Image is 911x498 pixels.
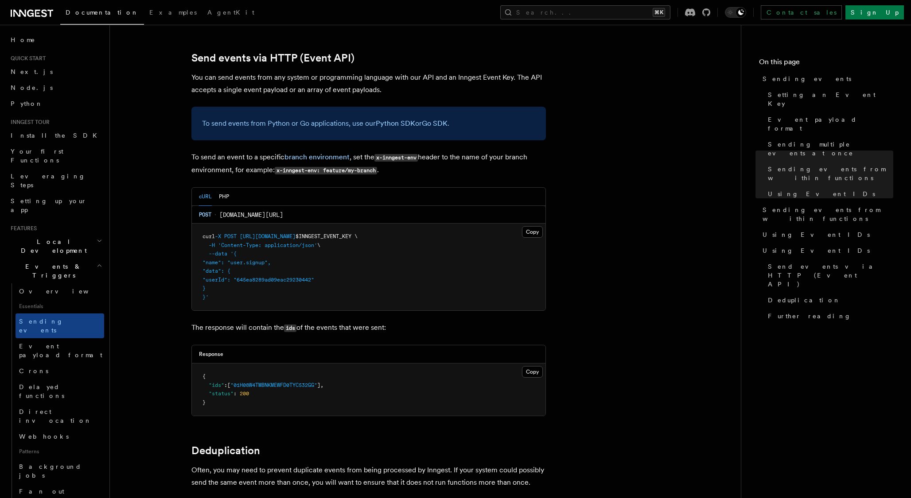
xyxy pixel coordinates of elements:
[227,382,230,388] span: [
[60,3,144,25] a: Documentation
[7,234,104,259] button: Local Development
[202,3,260,24] a: AgentKit
[16,444,104,459] span: Patterns
[11,35,35,44] span: Home
[763,246,870,255] span: Using Event IDs
[11,132,102,139] span: Install the SDK
[144,3,202,24] a: Examples
[218,242,317,248] span: 'Content-Type: application/json'
[19,433,69,440] span: Webhooks
[16,404,104,429] a: Direct invocation
[199,211,211,218] span: POST
[522,226,543,238] button: Copy
[16,338,104,363] a: Event payload format
[764,292,893,308] a: Deduplication
[374,154,418,162] code: x-inngest-env
[215,233,221,239] span: -X
[7,32,104,48] a: Home
[7,127,104,143] a: Install the SDK
[764,87,893,112] a: Setting an Event Key
[199,351,223,358] h3: Response
[284,153,350,161] a: branch environment
[768,189,875,198] span: Using Event IDs
[11,173,86,189] span: Leveraging Steps
[759,57,893,71] h4: On this page
[763,205,893,223] span: Sending events from within functions
[191,151,546,177] p: To send an event to a specific , set the header to the name of your branch environment, for examp...
[19,488,64,495] span: Fan out
[763,74,851,83] span: Sending events
[768,140,893,158] span: Sending multiple events at once
[284,324,296,332] code: ids
[317,242,320,248] span: \
[7,262,97,280] span: Events & Triggers
[199,188,212,206] button: cURL
[759,227,893,243] a: Using Event IDs
[202,373,206,379] span: {
[7,64,104,80] a: Next.js
[16,429,104,444] a: Webhooks
[768,165,893,182] span: Sending events from within functions
[240,233,296,239] span: [URL][DOMAIN_NAME]
[768,90,893,108] span: Setting an Event Key
[202,399,206,405] span: }
[768,312,851,320] span: Further reading
[202,259,271,266] span: "name": "user.signup",
[764,308,893,324] a: Further reading
[764,136,893,161] a: Sending multiple events at once
[11,197,87,213] span: Setting up your app
[764,259,893,292] a: Send events via HTTP (Event API)
[202,277,314,283] span: "userId": "645ea8289ad09eac29230442"
[191,71,546,96] p: You can send events from any system or programming language with our API and an Inngest Event Key...
[202,233,215,239] span: curl
[761,5,842,19] a: Contact sales
[7,96,104,112] a: Python
[16,459,104,483] a: Background jobs
[240,390,249,397] span: 200
[500,5,670,19] button: Search...⌘K
[768,296,841,305] span: Deduplication
[653,8,665,17] kbd: ⌘K
[759,243,893,259] a: Using Event IDs
[19,408,92,424] span: Direct invocation
[66,9,139,16] span: Documentation
[209,251,227,257] span: --data
[768,262,893,289] span: Send events via HTTP (Event API)
[759,202,893,227] a: Sending events from within functions
[522,366,543,378] button: Copy
[202,294,209,300] span: }'
[209,382,224,388] span: "ids"
[317,382,320,388] span: ]
[7,237,97,255] span: Local Development
[209,390,234,397] span: "status"
[19,383,64,399] span: Delayed functions
[191,52,354,64] a: Send events via HTTP (Event API)
[19,288,110,295] span: Overview
[234,390,237,397] span: :
[202,117,535,130] p: To send events from Python or Go applications, use our or .
[230,382,317,388] span: "01H08W4TMBNKMEWFD0TYC532GG"
[202,268,230,274] span: "data": {
[275,167,377,174] code: x-inngest-env: feature/my-branch
[191,321,546,334] p: The response will contain the of the events that were sent:
[19,463,82,479] span: Background jobs
[16,299,104,313] span: Essentials
[230,251,237,257] span: '{
[16,379,104,404] a: Delayed functions
[759,71,893,87] a: Sending events
[209,242,215,248] span: -H
[219,188,229,206] button: PHP
[296,233,358,239] span: $INNGEST_EVENT_KEY \
[19,367,48,374] span: Crons
[7,168,104,193] a: Leveraging Steps
[11,100,43,107] span: Python
[7,80,104,96] a: Node.js
[16,313,104,338] a: Sending events
[11,84,53,91] span: Node.js
[422,119,448,127] a: Go SDK
[19,318,63,334] span: Sending events
[320,382,323,388] span: ,
[16,283,104,299] a: Overview
[19,343,102,359] span: Event payload format
[7,143,104,168] a: Your first Functions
